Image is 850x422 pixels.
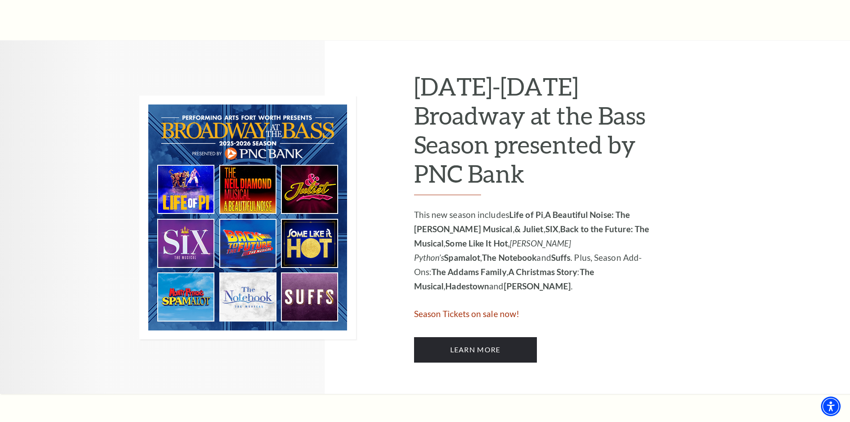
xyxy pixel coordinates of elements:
[508,267,578,277] strong: A Christmas Story
[431,267,507,277] strong: The Addams Family
[504,281,571,291] strong: [PERSON_NAME]
[551,252,571,263] strong: Suffs
[139,96,356,339] img: 2025-2026 Broadway at the Bass Season presented by PNC Bank
[414,337,537,362] a: Learn More 2025-2026 Broadway at the Bass Season presented by PNC Bank
[821,397,841,416] div: Accessibility Menu
[414,238,571,263] em: [PERSON_NAME] Python’s
[414,309,520,319] span: Season Tickets on sale now!
[414,208,653,293] p: This new season includes , , , , , , , and . Plus, Season Add-Ons: , : , and .
[445,238,508,248] strong: Some Like It Hot
[545,224,558,234] strong: SIX
[482,252,536,263] strong: The Notebook
[444,252,480,263] strong: Spamalot
[509,209,543,220] strong: Life of Pi
[515,224,544,234] strong: & Juliet
[445,281,489,291] strong: Hadestown
[414,72,653,195] h2: [DATE]-[DATE] Broadway at the Bass Season presented by PNC Bank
